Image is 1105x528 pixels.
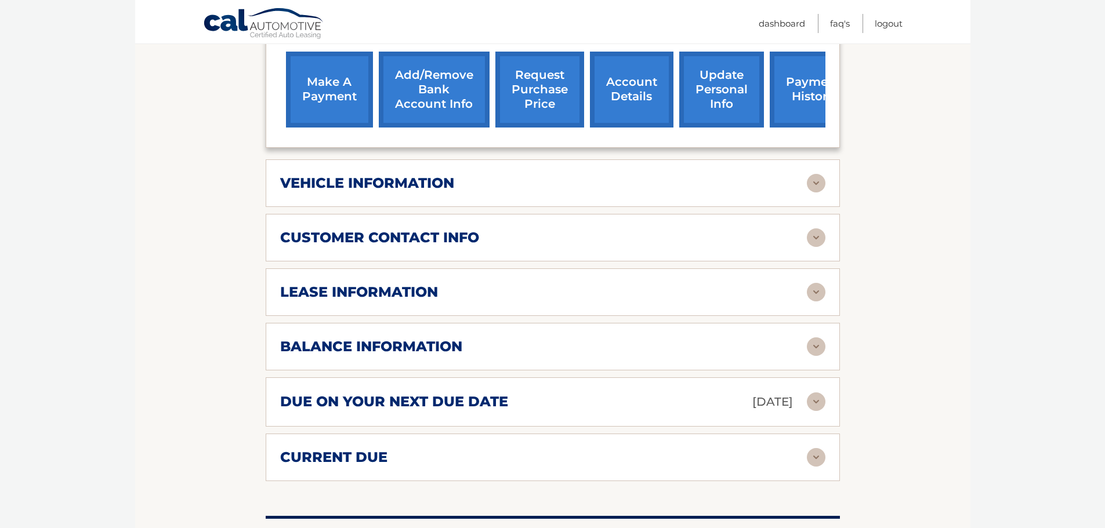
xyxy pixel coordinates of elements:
[752,392,793,412] p: [DATE]
[280,393,508,410] h2: due on your next due date
[875,14,903,33] a: Logout
[203,8,325,41] a: Cal Automotive
[679,52,764,128] a: update personal info
[807,228,825,247] img: accordion-rest.svg
[495,52,584,128] a: request purchase price
[590,52,673,128] a: account details
[759,14,805,33] a: Dashboard
[807,337,825,356] img: accordion-rest.svg
[280,174,454,192] h2: vehicle information
[379,52,490,128] a: Add/Remove bank account info
[280,283,438,301] h2: lease information
[830,14,850,33] a: FAQ's
[807,392,825,411] img: accordion-rest.svg
[280,449,387,466] h2: current due
[770,52,857,128] a: payment history
[807,448,825,467] img: accordion-rest.svg
[807,283,825,301] img: accordion-rest.svg
[280,229,479,246] h2: customer contact info
[286,52,373,128] a: make a payment
[280,338,462,355] h2: balance information
[807,174,825,192] img: accordion-rest.svg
